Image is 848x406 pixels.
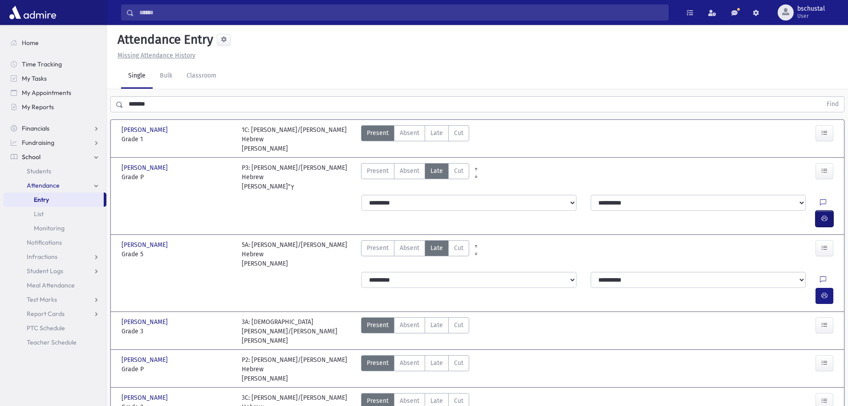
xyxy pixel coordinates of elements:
a: Students [4,164,106,178]
a: Home [4,36,106,50]
span: [PERSON_NAME] [122,355,170,365]
button: Find [821,97,844,112]
span: Absent [400,396,419,406]
span: Grade P [122,365,233,374]
span: Students [27,167,51,175]
a: Monitoring [4,221,106,235]
a: PTC Schedule [4,321,106,335]
span: Grade 5 [122,250,233,259]
span: Absent [400,358,419,368]
a: Fundraising [4,135,106,150]
span: List [34,210,44,218]
span: Absent [400,320,419,330]
span: Present [367,320,389,330]
a: Report Cards [4,307,106,321]
div: AttTypes [361,163,469,191]
span: Grade 1 [122,135,233,144]
span: Absent [400,243,419,253]
div: AttTypes [361,355,469,383]
div: AttTypes [361,240,469,268]
span: School [22,153,41,161]
span: Absent [400,166,419,176]
span: Entry [34,196,49,204]
span: Student Logs [27,267,63,275]
span: Absent [400,128,419,138]
span: Cut [454,128,463,138]
a: My Reports [4,100,106,114]
a: Meal Attendance [4,278,106,292]
div: 1C: [PERSON_NAME]/[PERSON_NAME] Hebrew [PERSON_NAME] [242,125,353,153]
span: Present [367,358,389,368]
span: Fundraising [22,139,54,147]
span: Present [367,243,389,253]
a: Infractions [4,250,106,264]
span: User [797,12,825,20]
span: [PERSON_NAME] [122,240,170,250]
span: Time Tracking [22,60,62,68]
span: Notifications [27,238,62,246]
a: Single [121,64,153,89]
span: My Appointments [22,89,71,97]
u: Missing Attendance History [118,52,195,59]
span: PTC Schedule [27,324,65,332]
span: Meal Attendance [27,281,75,289]
span: bschustal [797,5,825,12]
a: My Appointments [4,86,106,100]
a: Time Tracking [4,57,106,71]
span: Late [430,243,443,253]
div: 5A: [PERSON_NAME]/[PERSON_NAME] Hebrew [PERSON_NAME] [242,240,353,268]
span: Late [430,358,443,368]
span: Monitoring [34,224,65,232]
span: Cut [454,320,463,330]
span: Report Cards [27,310,65,318]
span: Late [430,320,443,330]
a: List [4,207,106,221]
a: Bulk [153,64,179,89]
span: [PERSON_NAME] [122,317,170,327]
span: Cut [454,243,463,253]
span: Cut [454,166,463,176]
span: Attendance [27,181,60,189]
span: [PERSON_NAME] [122,393,170,402]
div: AttTypes [361,317,469,345]
a: Teacher Schedule [4,335,106,349]
a: Missing Attendance History [114,52,195,59]
div: 3A: [DEMOGRAPHIC_DATA][PERSON_NAME]/[PERSON_NAME] [PERSON_NAME] [242,317,353,345]
span: My Reports [22,103,54,111]
span: Teacher Schedule [27,338,77,346]
div: AttTypes [361,125,469,153]
a: My Tasks [4,71,106,86]
a: Student Logs [4,264,106,278]
input: Search [134,4,668,21]
span: Test Marks [27,295,57,303]
span: Grade P [122,172,233,182]
span: Present [367,128,389,138]
span: My Tasks [22,74,47,82]
a: Notifications [4,235,106,250]
a: Financials [4,121,106,135]
span: Home [22,39,39,47]
img: AdmirePro [7,4,58,21]
span: Financials [22,124,49,132]
a: Classroom [179,64,223,89]
span: Cut [454,358,463,368]
span: Late [430,128,443,138]
div: P2: [PERSON_NAME]/[PERSON_NAME] Hebrew [PERSON_NAME] [242,355,353,383]
a: Attendance [4,178,106,193]
span: Late [430,396,443,406]
span: Infractions [27,253,57,261]
a: Test Marks [4,292,106,307]
span: [PERSON_NAME] [122,163,170,172]
h5: Attendance Entry [114,32,213,47]
span: [PERSON_NAME] [122,125,170,135]
div: P3: [PERSON_NAME]/[PERSON_NAME] Hebrew [PERSON_NAME]"ץ [242,163,353,191]
a: School [4,150,106,164]
span: Present [367,396,389,406]
span: Late [430,166,443,176]
span: Grade 3 [122,327,233,336]
span: Present [367,166,389,176]
a: Entry [4,193,104,207]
